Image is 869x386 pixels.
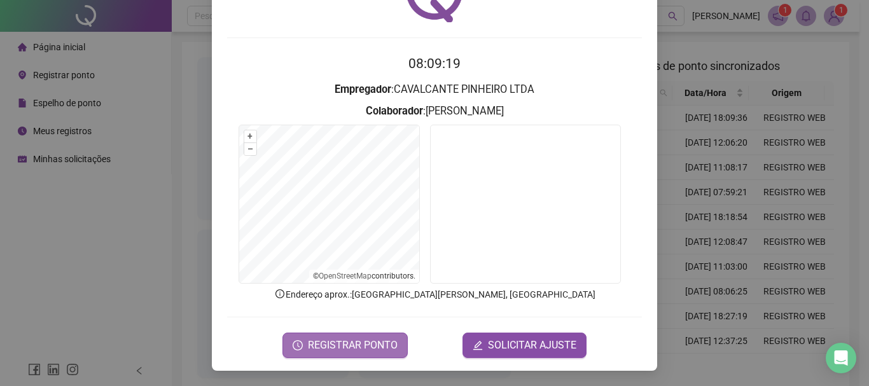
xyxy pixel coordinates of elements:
div: Open Intercom Messenger [826,343,856,373]
span: SOLICITAR AJUSTE [488,338,576,353]
h3: : CAVALCANTE PINHEIRO LTDA [227,81,642,98]
button: + [244,130,256,142]
span: clock-circle [293,340,303,350]
a: OpenStreetMap [319,272,372,280]
strong: Empregador [335,83,391,95]
button: – [244,143,256,155]
span: info-circle [274,288,286,300]
span: REGISTRAR PONTO [308,338,398,353]
button: editSOLICITAR AJUSTE [462,333,587,358]
strong: Colaborador [366,105,423,117]
span: edit [473,340,483,350]
p: Endereço aprox. : [GEOGRAPHIC_DATA][PERSON_NAME], [GEOGRAPHIC_DATA] [227,287,642,301]
li: © contributors. [313,272,415,280]
button: REGISTRAR PONTO [282,333,408,358]
time: 08:09:19 [408,56,461,71]
h3: : [PERSON_NAME] [227,103,642,120]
